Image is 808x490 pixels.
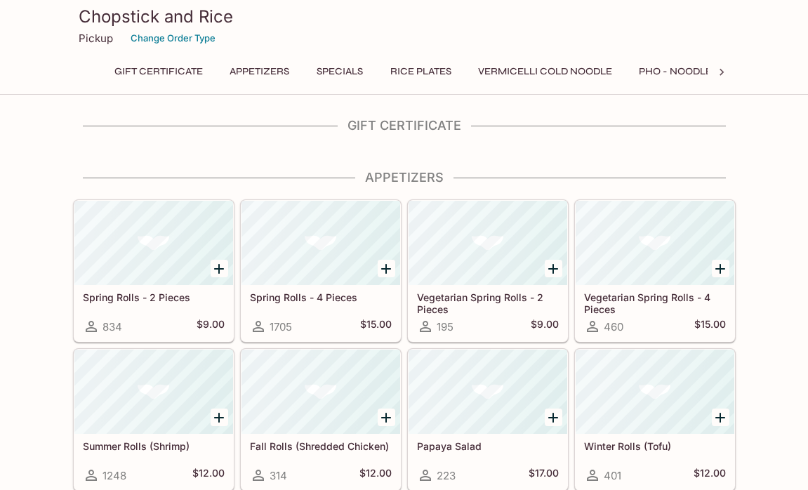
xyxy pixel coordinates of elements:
h5: $12.00 [192,467,225,484]
div: Summer Rolls (Shrimp) [74,350,233,434]
h5: Vegetarian Spring Rolls - 2 Pieces [417,291,559,314]
span: 460 [604,320,623,333]
h3: Chopstick and Rice [79,6,730,27]
a: Spring Rolls - 2 Pieces834$9.00 [74,200,234,342]
button: Pho - Noodle Soup [631,62,749,81]
h5: Spring Rolls - 4 Pieces [250,291,392,303]
a: Vegetarian Spring Rolls - 2 Pieces195$9.00 [408,200,568,342]
h5: Papaya Salad [417,440,559,452]
h5: $15.00 [694,318,726,335]
button: Vermicelli Cold Noodle [470,62,620,81]
span: 401 [604,469,621,482]
h5: $9.00 [197,318,225,335]
h5: Vegetarian Spring Rolls - 4 Pieces [584,291,726,314]
button: Change Order Type [124,27,222,49]
span: 1705 [270,320,292,333]
button: Add Winter Rolls (Tofu) [712,409,729,426]
button: Gift Certificate [107,62,211,81]
div: Vegetarian Spring Rolls - 4 Pieces [576,201,734,285]
h4: Appetizers [73,170,736,185]
span: 1248 [102,469,126,482]
div: Papaya Salad [409,350,567,434]
span: 314 [270,469,287,482]
span: 834 [102,320,122,333]
h5: $12.00 [694,467,726,484]
h5: $17.00 [529,467,559,484]
button: Add Papaya Salad [545,409,562,426]
button: Add Fall Rolls (Shredded Chicken) [378,409,395,426]
p: Pickup [79,32,113,45]
button: Rice Plates [383,62,459,81]
button: Add Spring Rolls - 4 Pieces [378,260,395,277]
span: 195 [437,320,453,333]
button: Add Vegetarian Spring Rolls - 2 Pieces [545,260,562,277]
h5: Winter Rolls (Tofu) [584,440,726,452]
h5: $15.00 [360,318,392,335]
div: Spring Rolls - 4 Pieces [241,201,400,285]
div: Winter Rolls (Tofu) [576,350,734,434]
h5: $9.00 [531,318,559,335]
h5: Spring Rolls - 2 Pieces [83,291,225,303]
h5: Fall Rolls (Shredded Chicken) [250,440,392,452]
h5: Summer Rolls (Shrimp) [83,440,225,452]
div: Spring Rolls - 2 Pieces [74,201,233,285]
button: Add Summer Rolls (Shrimp) [211,409,228,426]
span: 223 [437,469,456,482]
button: Appetizers [222,62,297,81]
button: Specials [308,62,371,81]
button: Add Spring Rolls - 2 Pieces [211,260,228,277]
h4: Gift Certificate [73,118,736,133]
button: Add Vegetarian Spring Rolls - 4 Pieces [712,260,729,277]
div: Vegetarian Spring Rolls - 2 Pieces [409,201,567,285]
div: Fall Rolls (Shredded Chicken) [241,350,400,434]
a: Spring Rolls - 4 Pieces1705$15.00 [241,200,401,342]
h5: $12.00 [359,467,392,484]
a: Vegetarian Spring Rolls - 4 Pieces460$15.00 [575,200,735,342]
